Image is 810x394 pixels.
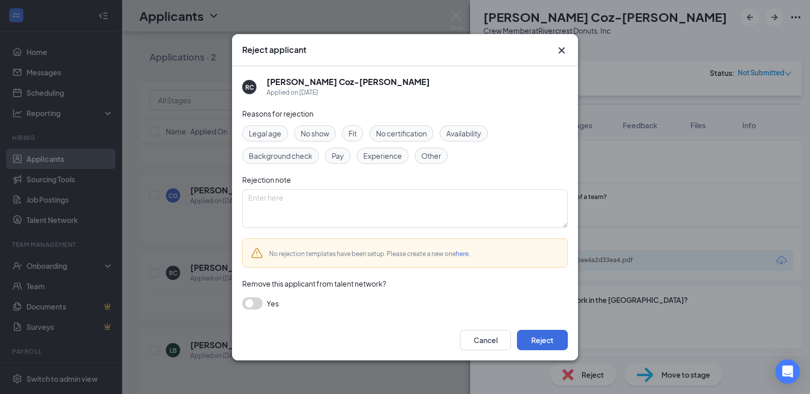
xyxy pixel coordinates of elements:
span: Rejection note [242,175,291,184]
span: Yes [267,297,279,309]
span: Remove this applicant from talent network? [242,279,386,288]
span: Pay [332,150,344,161]
button: Cancel [460,330,511,350]
span: Other [421,150,441,161]
span: Reasons for rejection [242,109,313,118]
span: No certification [376,128,427,139]
div: Open Intercom Messenger [775,359,800,384]
span: No show [301,128,329,139]
span: Experience [363,150,402,161]
span: Fit [349,128,357,139]
button: Reject [517,330,568,350]
h5: [PERSON_NAME] Coz-[PERSON_NAME] [267,76,430,88]
span: Legal age [249,128,281,139]
span: No rejection templates have been setup. Please create a new one . [269,250,470,258]
div: Applied on [DATE] [267,88,430,98]
a: here [456,250,469,258]
span: Availability [446,128,481,139]
svg: Cross [556,44,568,57]
div: RC [245,82,254,91]
span: Background check [249,150,312,161]
svg: Warning [251,247,263,259]
h3: Reject applicant [242,44,306,55]
button: Close [556,44,568,57]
